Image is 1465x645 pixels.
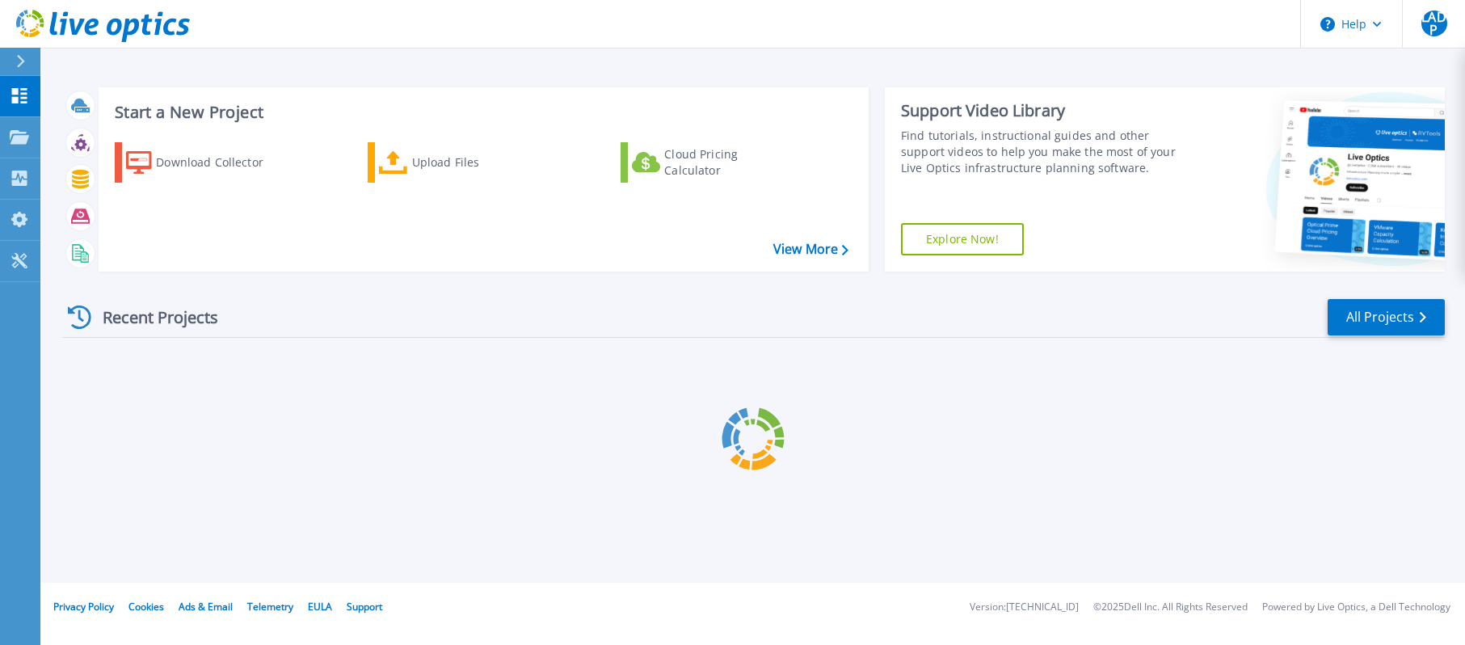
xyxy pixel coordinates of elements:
[773,242,848,257] a: View More
[1328,299,1445,335] a: All Projects
[247,600,293,613] a: Telemetry
[368,142,548,183] a: Upload Files
[179,600,233,613] a: Ads & Email
[156,146,285,179] div: Download Collector
[62,297,240,337] div: Recent Projects
[115,142,295,183] a: Download Collector
[970,602,1079,613] li: Version: [TECHNICAL_ID]
[128,600,164,613] a: Cookies
[412,146,541,179] div: Upload Files
[308,600,332,613] a: EULA
[901,128,1185,176] div: Find tutorials, instructional guides and other support videos to help you make the most of your L...
[664,146,794,179] div: Cloud Pricing Calculator
[901,100,1185,121] div: Support Video Library
[347,600,382,613] a: Support
[1093,602,1248,613] li: © 2025 Dell Inc. All Rights Reserved
[1262,602,1450,613] li: Powered by Live Optics, a Dell Technology
[901,223,1024,255] a: Explore Now!
[115,103,848,121] h3: Start a New Project
[53,600,114,613] a: Privacy Policy
[621,142,801,183] a: Cloud Pricing Calculator
[1421,11,1447,36] span: LADP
